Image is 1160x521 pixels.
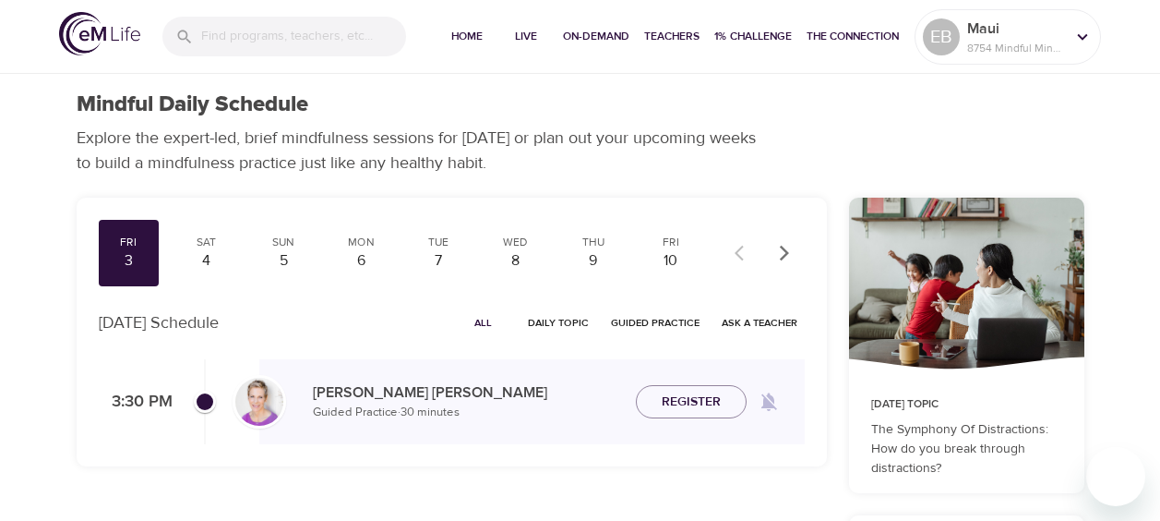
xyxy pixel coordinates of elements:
[313,382,621,404] p: [PERSON_NAME] [PERSON_NAME]
[1086,447,1145,506] iframe: Button to launch messaging window
[923,18,960,55] div: EB
[77,91,308,118] h1: Mindful Daily Schedule
[415,250,461,272] div: 7
[644,27,700,46] span: Teachers
[59,12,140,55] img: logo
[722,314,797,332] span: Ask a Teacher
[714,27,792,46] span: 1% Challenge
[747,380,791,424] span: Remind me when a class goes live every Friday at 3:30 PM
[235,378,283,426] img: kellyb.jpg
[99,390,173,415] p: 3:30 PM
[493,250,539,272] div: 8
[415,235,461,250] div: Tue
[714,309,805,337] button: Ask a Teacher
[445,27,489,46] span: Home
[454,309,513,337] button: All
[461,314,506,332] span: All
[99,310,219,335] p: [DATE] Schedule
[77,126,769,176] p: Explore the expert-led, brief mindfulness sessions for [DATE] or plan out your upcoming weeks to ...
[201,17,406,56] input: Find programs, teachers, etc...
[504,27,548,46] span: Live
[570,250,616,272] div: 9
[493,235,539,250] div: Wed
[106,235,152,250] div: Fri
[260,250,306,272] div: 5
[520,309,596,337] button: Daily Topic
[648,235,694,250] div: Fri
[338,235,384,250] div: Mon
[313,404,621,422] p: Guided Practice · 30 minutes
[260,235,306,250] div: Sun
[528,314,589,332] span: Daily Topic
[662,391,721,414] span: Register
[967,40,1065,56] p: 8754 Mindful Minutes
[967,18,1065,40] p: Maui
[183,235,229,250] div: Sat
[338,250,384,272] div: 6
[570,235,616,250] div: Thu
[106,250,152,272] div: 3
[871,420,1062,479] p: The Symphony Of Distractions: How do you break through distractions?
[611,314,700,332] span: Guided Practice
[648,250,694,272] div: 10
[563,27,629,46] span: On-Demand
[183,250,229,272] div: 4
[807,27,899,46] span: The Connection
[871,396,1062,413] p: [DATE] Topic
[604,309,707,337] button: Guided Practice
[636,385,747,419] button: Register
